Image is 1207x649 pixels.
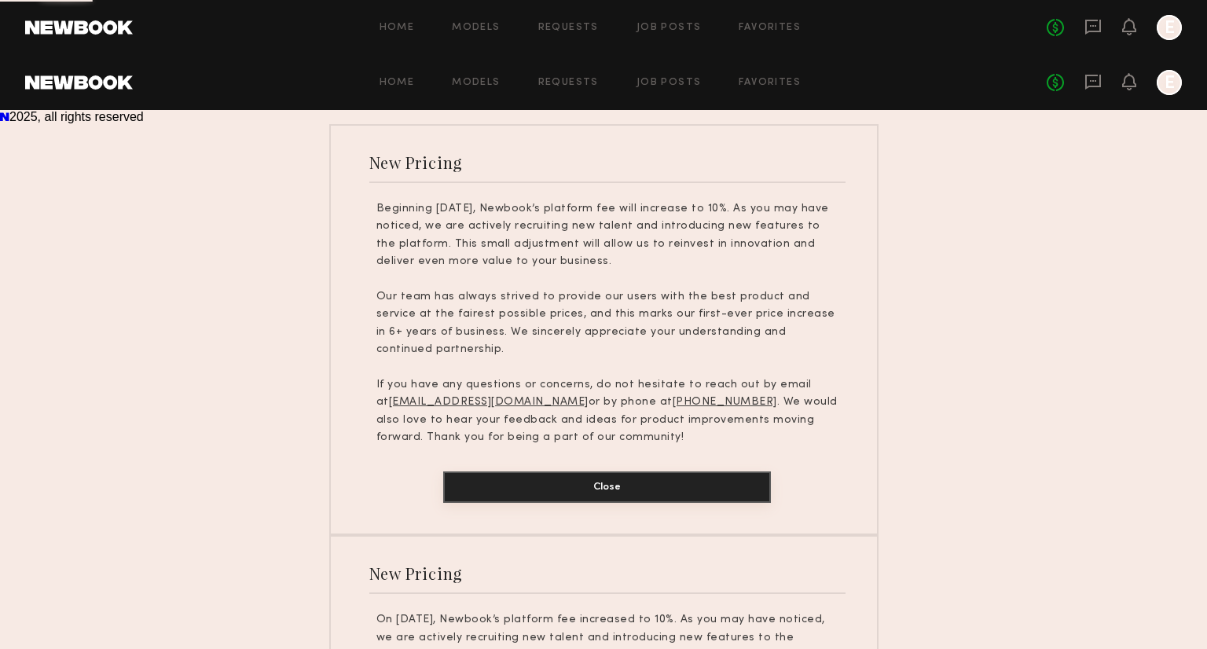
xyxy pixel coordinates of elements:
[380,23,415,33] a: Home
[637,78,702,88] a: Job Posts
[1157,70,1182,95] a: E
[637,23,702,33] a: Job Posts
[452,23,500,33] a: Models
[538,23,599,33] a: Requests
[739,78,801,88] a: Favorites
[452,78,500,88] a: Models
[443,471,771,503] button: Close
[376,376,838,447] p: If you have any questions or concerns, do not hesitate to reach out by email at or by phone at . ...
[538,78,599,88] a: Requests
[673,397,777,407] u: [PHONE_NUMBER]
[9,110,144,123] span: 2025, all rights reserved
[369,152,463,173] div: New Pricing
[739,23,801,33] a: Favorites
[369,563,463,584] div: New Pricing
[380,78,415,88] a: Home
[389,397,589,407] u: [EMAIL_ADDRESS][DOMAIN_NAME]
[1157,15,1182,40] a: E
[376,200,838,271] p: Beginning [DATE], Newbook’s platform fee will increase to 10%. As you may have noticed, we are ac...
[376,288,838,359] p: Our team has always strived to provide our users with the best product and service at the fairest...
